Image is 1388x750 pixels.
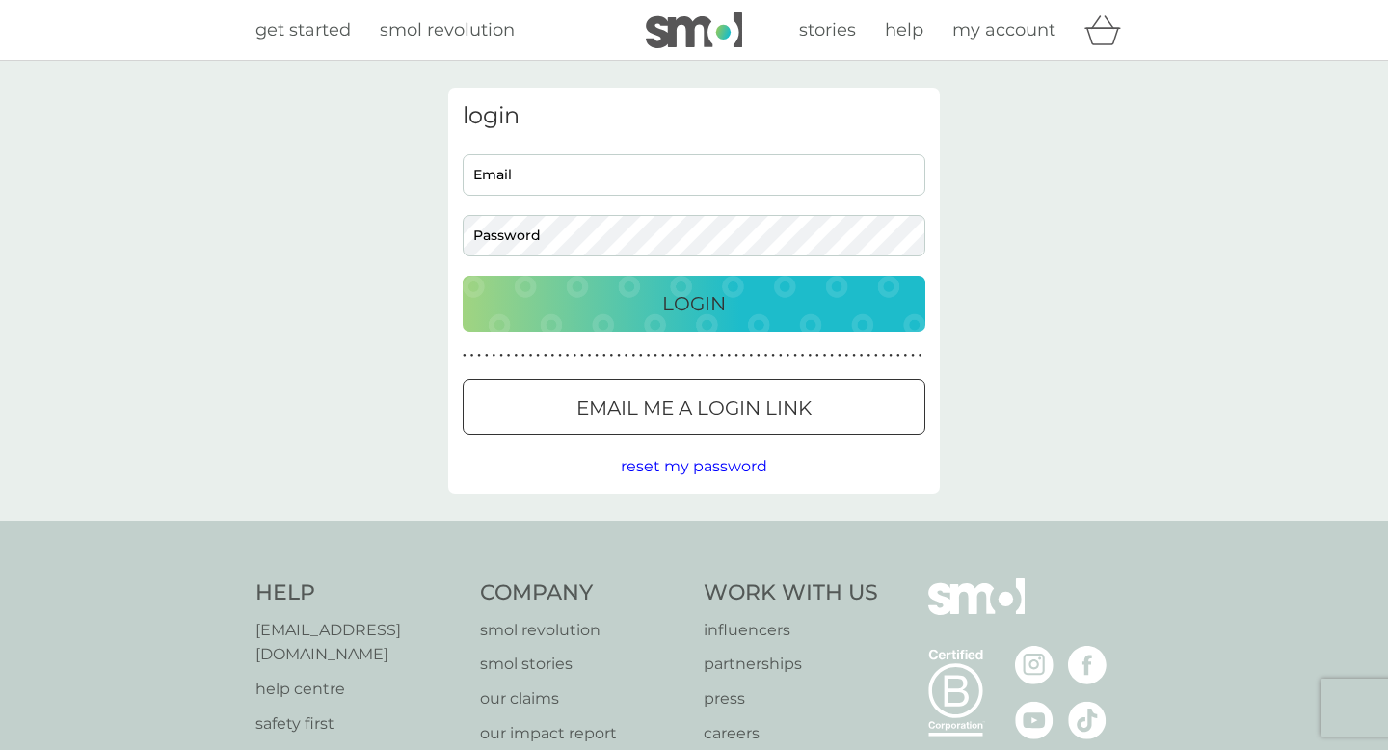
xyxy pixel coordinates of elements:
[654,351,657,361] p: ●
[852,351,856,361] p: ●
[801,351,805,361] p: ●
[779,351,783,361] p: ●
[463,351,467,361] p: ●
[610,351,614,361] p: ●
[742,351,746,361] p: ●
[588,351,592,361] p: ●
[544,351,547,361] p: ●
[514,351,518,361] p: ●
[904,351,908,361] p: ●
[712,351,716,361] p: ●
[1084,11,1133,49] div: basket
[661,351,665,361] p: ●
[882,351,886,361] p: ●
[639,351,643,361] p: ●
[380,16,515,44] a: smol revolution
[896,351,900,361] p: ●
[480,618,685,643] a: smol revolution
[874,351,878,361] p: ●
[928,578,1025,644] img: smol
[662,288,726,319] p: Login
[815,351,819,361] p: ●
[845,351,849,361] p: ●
[573,351,576,361] p: ●
[728,351,732,361] p: ●
[683,351,687,361] p: ●
[485,351,489,361] p: ●
[911,351,915,361] p: ●
[764,351,768,361] p: ●
[463,102,925,130] h3: login
[536,351,540,361] p: ●
[621,457,767,475] span: reset my password
[255,677,461,702] a: help centre
[952,19,1055,40] span: my account
[885,19,923,40] span: help
[771,351,775,361] p: ●
[580,351,584,361] p: ●
[558,351,562,361] p: ●
[669,351,673,361] p: ●
[1068,646,1107,684] img: visit the smol Facebook page
[808,351,812,361] p: ●
[830,351,834,361] p: ●
[617,351,621,361] p: ●
[480,686,685,711] a: our claims
[952,16,1055,44] a: my account
[676,351,680,361] p: ●
[1015,646,1054,684] img: visit the smol Instagram page
[704,618,878,643] a: influencers
[631,351,635,361] p: ●
[551,351,555,361] p: ●
[463,276,925,332] button: Login
[566,351,570,361] p: ●
[380,19,515,40] span: smol revolution
[734,351,738,361] p: ●
[720,351,724,361] p: ●
[255,19,351,40] span: get started
[749,351,753,361] p: ●
[704,686,878,711] a: press
[499,351,503,361] p: ●
[621,454,767,479] button: reset my password
[576,392,812,423] p: Email me a login link
[704,578,878,608] h4: Work With Us
[480,652,685,677] a: smol stories
[255,618,461,667] a: [EMAIL_ADDRESS][DOMAIN_NAME]
[823,351,827,361] p: ●
[480,578,685,608] h4: Company
[704,721,878,746] a: careers
[1015,701,1054,739] img: visit the smol Youtube page
[507,351,511,361] p: ●
[463,379,925,435] button: Email me a login link
[625,351,628,361] p: ●
[493,351,496,361] p: ●
[704,652,878,677] a: partnerships
[860,351,864,361] p: ●
[480,721,685,746] a: our impact report
[799,16,856,44] a: stories
[799,19,856,40] span: stories
[1068,701,1107,739] img: visit the smol Tiktok page
[757,351,761,361] p: ●
[889,351,893,361] p: ●
[787,351,790,361] p: ●
[793,351,797,361] p: ●
[706,351,709,361] p: ●
[647,351,651,361] p: ●
[470,351,474,361] p: ●
[919,351,922,361] p: ●
[255,711,461,737] a: safety first
[521,351,525,361] p: ●
[595,351,599,361] p: ●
